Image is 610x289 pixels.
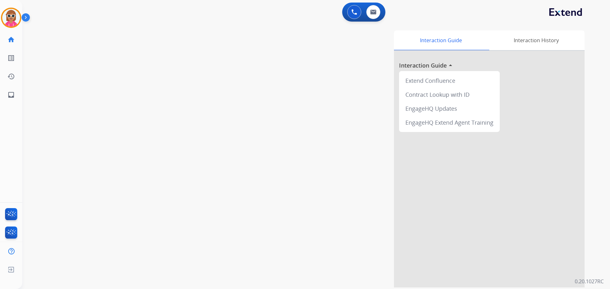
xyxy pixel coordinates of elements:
div: EngageHQ Updates [402,102,497,115]
mat-icon: inbox [7,91,15,99]
div: Extend Confluence [402,74,497,88]
div: Interaction Guide [394,30,488,50]
div: Contract Lookup with ID [402,88,497,102]
div: Interaction History [488,30,585,50]
mat-icon: home [7,36,15,43]
p: 0.20.1027RC [575,278,604,285]
div: EngageHQ Extend Agent Training [402,115,497,129]
img: avatar [2,9,20,27]
mat-icon: list_alt [7,54,15,62]
mat-icon: history [7,73,15,80]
